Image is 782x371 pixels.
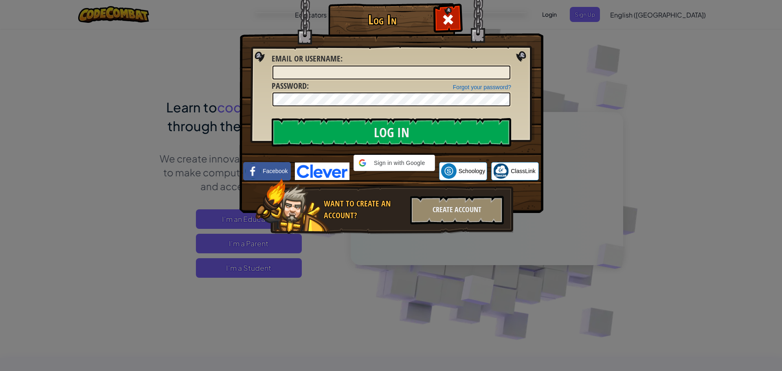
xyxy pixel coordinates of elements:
[272,80,307,91] span: Password
[493,163,509,179] img: classlink-logo-small.png
[441,163,457,179] img: schoology.png
[453,84,511,90] a: Forgot your password?
[272,80,309,92] label: :
[459,167,485,175] span: Schoology
[245,163,261,179] img: facebook_small.png
[263,167,288,175] span: Facebook
[354,155,435,171] div: Sign in with Google
[324,198,405,221] div: Want to create an account?
[330,13,434,27] h1: Log In
[295,162,349,180] img: clever-logo-blue.png
[511,167,536,175] span: ClassLink
[272,118,511,147] input: Log In
[369,159,430,167] span: Sign in with Google
[272,53,343,65] label: :
[410,196,504,224] div: Create Account
[272,53,340,64] span: Email or Username
[349,170,439,188] iframe: Sign in with Google Button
